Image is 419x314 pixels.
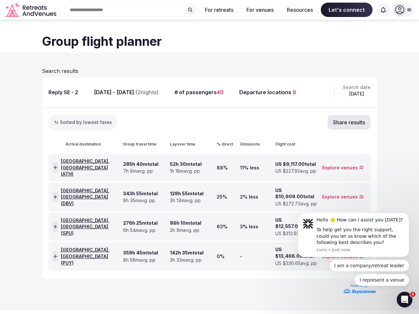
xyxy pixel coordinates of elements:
[170,197,201,204] span: 3h 13m avg. pp
[123,257,155,263] span: 8h 58m avg. pp
[321,3,373,17] span: Let's connect
[282,3,318,17] button: Resources
[275,230,316,237] span: US $313.93 avg. pp
[397,292,412,307] iframe: Intercom live chat
[217,242,238,270] div: 0%
[5,3,58,17] svg: Retreats and Venues company logo
[275,168,316,174] span: US $227.93 avg. pp
[275,260,317,267] span: US $336.65 avg. pp
[123,142,167,147] div: Group travel time
[322,165,364,171] a: Explore venues
[123,168,153,174] span: 7h 8m avg. pp
[170,220,201,226] span: 86h 10m total
[48,115,118,130] button: Sorted by lowest fares
[275,201,317,207] span: US $272.73 avg. pp
[174,89,224,96] div: # of passengers
[42,68,78,74] span: Search results
[240,142,273,147] div: Emissions
[327,115,371,130] button: Share results
[275,217,319,230] span: US $12,557.00 total
[136,89,159,96] span: ( 2 nights)
[349,91,364,97] span: [DATE]
[170,142,214,147] div: Layover time
[217,89,224,96] span: 40
[170,168,200,174] span: 1h 18m avg. pp
[42,33,377,50] h1: Group flight planner
[240,183,272,211] div: 2% less
[5,3,58,17] a: Visit the homepage
[123,197,155,204] span: 8h 35m avg. pp
[275,142,319,147] div: Flight cost
[123,227,155,234] span: 6h 54m avg. pp
[48,89,78,96] div: Reply SE - 2
[200,3,239,17] button: For retreats
[61,217,120,236] span: [GEOGRAPHIC_DATA], [GEOGRAPHIC_DATA] ( SPU )
[240,242,272,270] div: -
[240,154,272,181] div: 11% less
[275,246,319,259] span: US $13,466.00 total
[293,89,296,96] span: 8
[275,187,319,200] span: US $10,909.00 total
[170,227,199,234] span: 2h 9m avg. pp
[288,207,419,290] iframe: Intercom notifications message
[94,89,159,96] div: [DATE] - [DATE]
[170,161,202,167] span: 52h 30m total
[123,190,158,197] span: 343h 55m total
[61,187,120,207] span: [GEOGRAPHIC_DATA], [GEOGRAPHIC_DATA] ( DBV )
[170,190,204,197] span: 128h 55m total
[217,183,238,211] div: 25%
[217,154,238,181] div: 88%
[322,194,364,200] a: Explore venues
[123,220,158,226] span: 276h 25m total
[217,142,238,147] div: % direct
[410,292,415,297] span: 1
[123,250,158,256] span: 358h 45m total
[275,161,316,167] span: US $9,117.00 total
[241,3,279,17] button: For venues
[240,213,272,241] div: 3% less
[52,142,120,147] div: Arrival destination
[170,257,202,263] span: 3h 33m avg. pp
[61,247,120,266] span: [GEOGRAPHIC_DATA], [GEOGRAPHIC_DATA] ( PUY )
[217,213,238,241] div: 63%
[123,161,158,167] span: 285h 40m total
[343,84,371,91] span: Search date
[239,89,296,96] div: Departure locations
[170,250,204,256] span: 142h 35m total
[61,158,120,177] span: [GEOGRAPHIC_DATA], [GEOGRAPHIC_DATA] ( ATH )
